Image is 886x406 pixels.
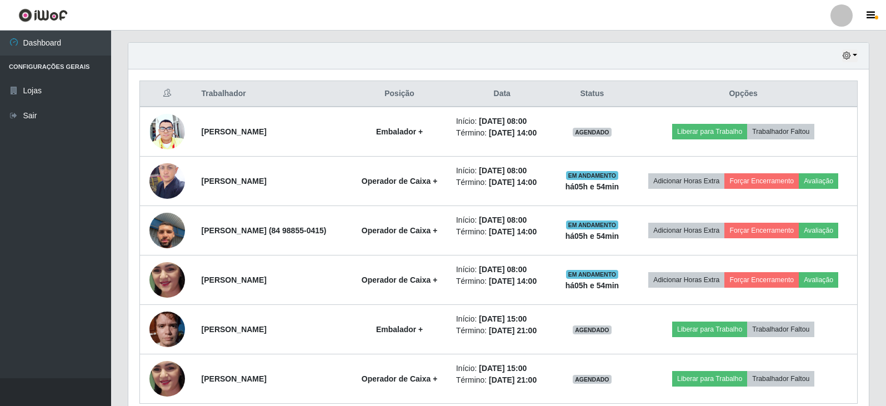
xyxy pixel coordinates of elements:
[202,177,267,186] strong: [PERSON_NAME]
[479,215,527,224] time: [DATE] 08:00
[554,81,629,107] th: Status
[566,171,619,180] span: EM ANDAMENTO
[202,374,267,383] strong: [PERSON_NAME]
[149,199,185,262] img: 1752607957253.jpeg
[747,322,814,337] button: Trabalhador Faltou
[479,364,527,373] time: [DATE] 15:00
[565,182,619,191] strong: há 05 h e 54 min
[648,173,724,189] button: Adicionar Horas Extra
[573,128,612,137] span: AGENDADO
[747,124,814,139] button: Trabalhador Faltou
[456,275,548,287] li: Término:
[479,166,527,175] time: [DATE] 08:00
[195,81,350,107] th: Trabalhador
[566,220,619,229] span: EM ANDAMENTO
[149,305,185,353] img: 1754441632912.jpeg
[799,223,838,238] button: Avaliação
[566,270,619,279] span: EM ANDAMENTO
[799,173,838,189] button: Avaliação
[376,127,423,136] strong: Embalador +
[565,232,619,240] strong: há 05 h e 54 min
[362,275,438,284] strong: Operador de Caixa +
[479,117,527,126] time: [DATE] 08:00
[149,114,185,149] img: 1611452214346.jpeg
[456,264,548,275] li: Início:
[202,275,267,284] strong: [PERSON_NAME]
[672,371,747,387] button: Liberar para Trabalho
[202,127,267,136] strong: [PERSON_NAME]
[489,227,537,236] time: [DATE] 14:00
[202,325,267,334] strong: [PERSON_NAME]
[573,375,612,384] span: AGENDADO
[573,325,612,334] span: AGENDADO
[747,371,814,387] button: Trabalhador Faltou
[629,81,857,107] th: Opções
[799,272,838,288] button: Avaliação
[456,313,548,325] li: Início:
[489,128,537,137] time: [DATE] 14:00
[648,223,724,238] button: Adicionar Horas Extra
[349,81,449,107] th: Posição
[489,375,537,384] time: [DATE] 21:00
[149,240,185,319] img: 1754158372592.jpeg
[362,374,438,383] strong: Operador de Caixa +
[724,223,799,238] button: Forçar Encerramento
[376,325,423,334] strong: Embalador +
[18,8,68,22] img: CoreUI Logo
[456,165,548,177] li: Início:
[456,116,548,127] li: Início:
[672,124,747,139] button: Liberar para Trabalho
[449,81,554,107] th: Data
[362,177,438,186] strong: Operador de Caixa +
[202,226,327,235] strong: [PERSON_NAME] (84 98855-0415)
[456,127,548,139] li: Término:
[489,178,537,187] time: [DATE] 14:00
[362,226,438,235] strong: Operador de Caixa +
[456,325,548,337] li: Término:
[456,177,548,188] li: Término:
[479,314,527,323] time: [DATE] 15:00
[724,173,799,189] button: Forçar Encerramento
[672,322,747,337] button: Liberar para Trabalho
[724,272,799,288] button: Forçar Encerramento
[489,277,537,285] time: [DATE] 14:00
[565,281,619,290] strong: há 05 h e 54 min
[149,157,185,204] img: 1672860829708.jpeg
[456,214,548,226] li: Início:
[479,265,527,274] time: [DATE] 08:00
[456,226,548,238] li: Término:
[489,326,537,335] time: [DATE] 21:00
[456,363,548,374] li: Início:
[648,272,724,288] button: Adicionar Horas Extra
[456,374,548,386] li: Término:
